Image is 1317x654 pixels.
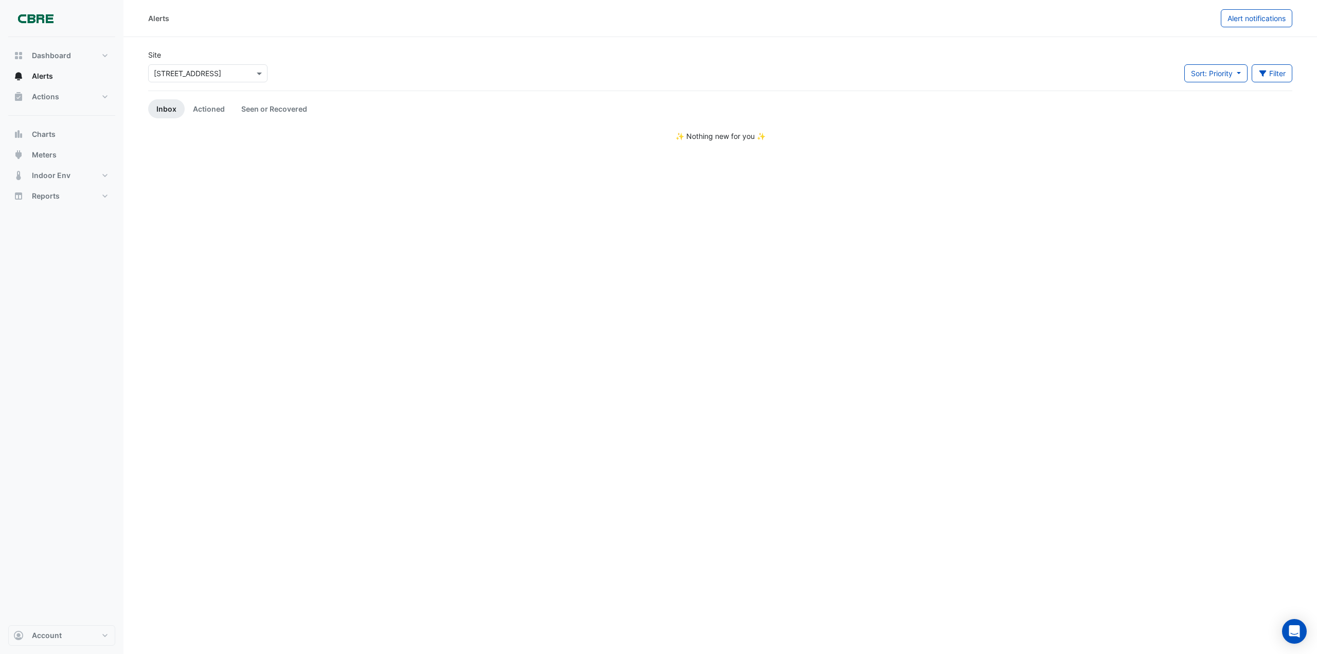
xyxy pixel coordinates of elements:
span: Indoor Env [32,170,70,181]
span: Account [32,630,62,641]
button: Account [8,625,115,646]
span: Dashboard [32,50,71,61]
span: Alert notifications [1227,14,1286,23]
button: Charts [8,124,115,145]
a: Actioned [185,99,233,118]
button: Indoor Env [8,165,115,186]
button: Sort: Priority [1184,64,1248,82]
button: Actions [8,86,115,107]
span: Sort: Priority [1191,69,1233,78]
span: Actions [32,92,59,102]
img: Company Logo [12,8,59,29]
button: Dashboard [8,45,115,66]
app-icon: Dashboard [13,50,24,61]
label: Site [148,49,161,60]
span: Charts [32,129,56,139]
app-icon: Charts [13,129,24,139]
span: Alerts [32,71,53,81]
button: Filter [1252,64,1293,82]
app-icon: Actions [13,92,24,102]
a: Inbox [148,99,185,118]
app-icon: Meters [13,150,24,160]
app-icon: Indoor Env [13,170,24,181]
span: Meters [32,150,57,160]
div: Open Intercom Messenger [1282,619,1307,644]
button: Alerts [8,66,115,86]
a: Seen or Recovered [233,99,315,118]
button: Reports [8,186,115,206]
div: Alerts [148,13,169,24]
app-icon: Alerts [13,71,24,81]
span: Reports [32,191,60,201]
button: Meters [8,145,115,165]
div: ✨ Nothing new for you ✨ [148,131,1292,142]
button: Alert notifications [1221,9,1292,27]
app-icon: Reports [13,191,24,201]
